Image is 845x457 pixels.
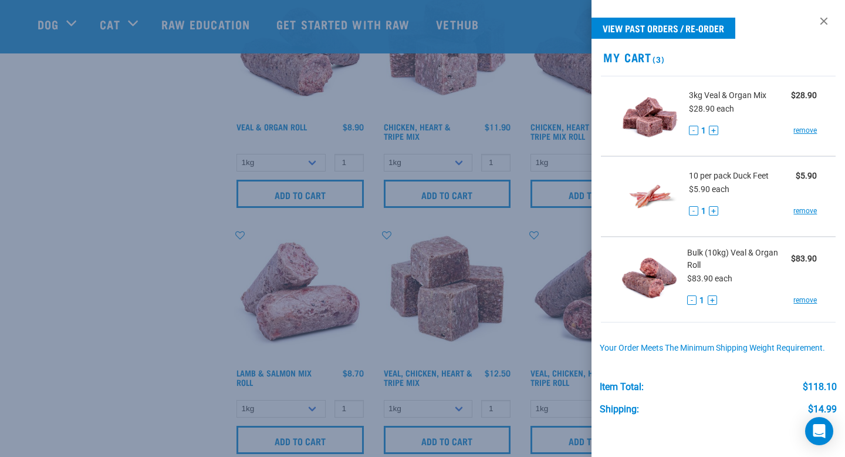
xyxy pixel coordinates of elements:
div: $14.99 [808,404,837,415]
button: - [689,206,698,216]
span: Bulk (10kg) Veal & Organ Roll [688,247,791,271]
strong: $28.90 [791,90,817,100]
div: Item Total: [600,382,644,392]
span: 3kg Veal & Organ Mix [689,89,766,102]
img: Veal & Organ Roll [620,247,679,307]
button: - [688,295,697,305]
span: 1 [701,125,706,137]
strong: $5.90 [796,171,817,180]
img: Duck Feet [620,166,680,227]
h2: My Cart [591,51,845,64]
button: - [689,126,698,135]
a: remove [793,206,817,216]
button: + [708,295,717,305]
img: Veal & Organ Mix [620,86,680,146]
span: $83.90 each [688,274,733,283]
div: Shipping: [600,404,639,415]
span: $5.90 each [689,184,729,194]
div: $118.10 [803,382,837,392]
span: 1 [700,294,705,307]
div: Your order meets the minimum shipping weight requirement. [600,344,837,353]
button: + [709,126,718,135]
a: remove [793,125,817,136]
div: Open Intercom Messenger [805,417,833,445]
span: 10 per pack Duck Feet [689,170,769,182]
span: $28.90 each [689,104,734,113]
span: 1 [701,205,706,217]
a: remove [793,295,817,305]
strong: $83.90 [791,254,817,263]
button: + [709,206,718,216]
a: View past orders / re-order [591,18,735,39]
span: (3) [651,57,665,61]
